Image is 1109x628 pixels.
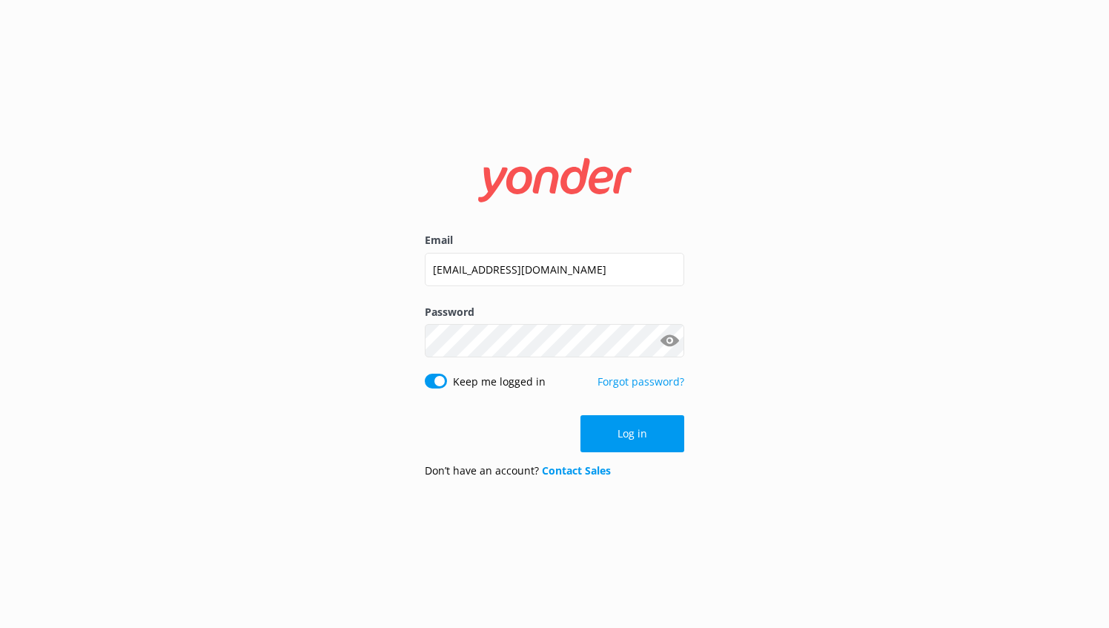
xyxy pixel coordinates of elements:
button: Log in [580,415,684,452]
label: Keep me logged in [453,374,546,390]
input: user@emailaddress.com [425,253,684,286]
a: Contact Sales [542,463,611,477]
label: Email [425,232,684,248]
label: Password [425,304,684,320]
p: Don’t have an account? [425,463,611,479]
button: Show password [655,326,684,356]
a: Forgot password? [597,374,684,389]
